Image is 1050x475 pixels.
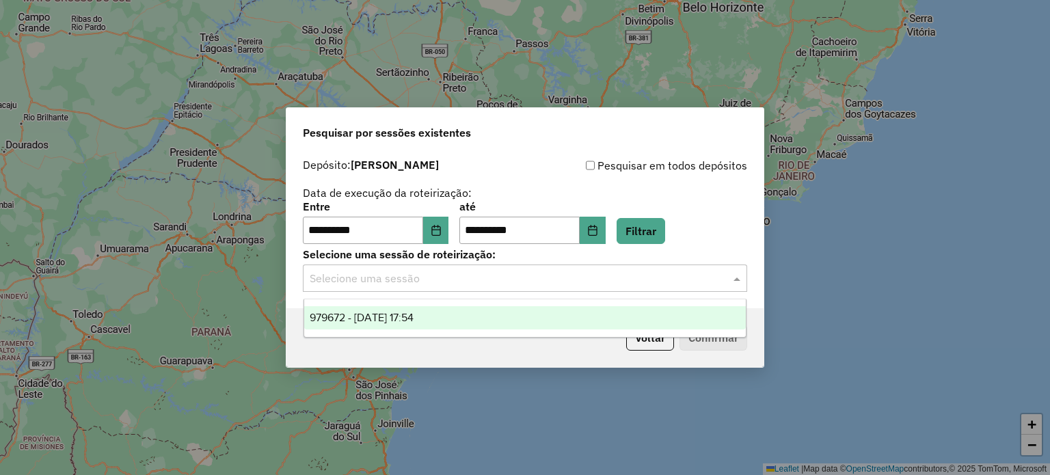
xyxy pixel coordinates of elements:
button: Choose Date [423,217,449,244]
div: Pesquisar em todos depósitos [525,157,747,174]
label: Entre [303,198,448,215]
span: Pesquisar por sessões existentes [303,124,471,141]
label: Selecione uma sessão de roteirização: [303,246,747,262]
button: Filtrar [617,218,665,244]
label: Depósito: [303,157,439,173]
ng-dropdown-panel: Options list [304,299,747,338]
span: 979672 - [DATE] 17:54 [310,312,414,323]
strong: [PERSON_NAME] [351,158,439,172]
button: Choose Date [580,217,606,244]
label: Data de execução da roteirização: [303,185,472,201]
label: até [459,198,605,215]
